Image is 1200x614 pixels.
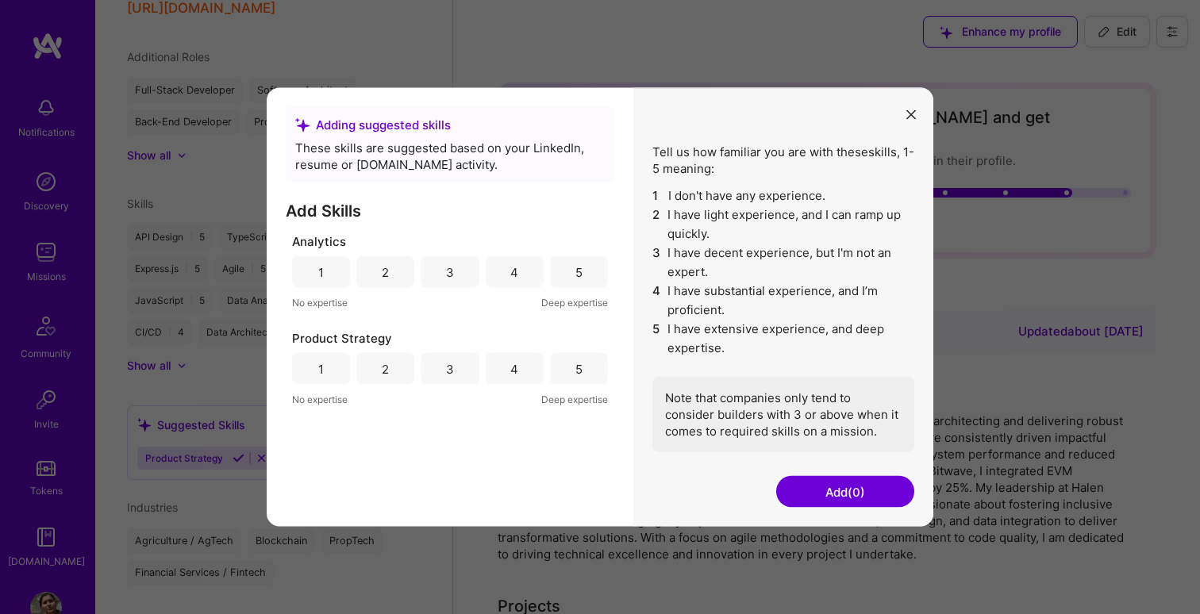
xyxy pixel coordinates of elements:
i: icon Close [906,109,916,119]
li: I don't have any experience. [652,186,914,205]
span: Deep expertise [541,294,608,311]
div: Note that companies only tend to consider builders with 3 or above when it comes to required skil... [652,377,914,452]
div: modal [267,88,933,527]
span: 3 [652,244,661,282]
div: 1 [318,263,324,280]
li: I have light experience, and I can ramp up quickly. [652,205,914,244]
li: I have substantial experience, and I’m proficient. [652,282,914,320]
li: I have extensive experience, and deep expertise. [652,320,914,358]
li: I have decent experience, but I'm not an expert. [652,244,914,282]
span: Product Strategy [292,330,392,347]
div: 4 [510,360,518,377]
div: 5 [575,360,583,377]
div: 1 [318,360,324,377]
i: icon SuggestedTeams [295,117,310,132]
span: 5 [652,320,661,358]
div: 4 [510,263,518,280]
div: 5 [575,263,583,280]
div: These skills are suggested based on your LinkedIn, resume or [DOMAIN_NAME] activity. [295,140,605,173]
span: Deep expertise [541,391,608,408]
div: Tell us how familiar you are with these skills , 1-5 meaning: [652,144,914,452]
span: No expertise [292,294,348,311]
div: 2 [382,360,389,377]
span: 2 [652,205,661,244]
span: Analytics [292,233,346,250]
button: Add(0) [776,476,914,508]
span: 1 [652,186,662,205]
div: Adding suggested skills [295,117,605,133]
span: 4 [652,282,661,320]
span: No expertise [292,391,348,408]
div: 3 [446,360,454,377]
h3: Add Skills [286,201,614,221]
div: 2 [382,263,389,280]
div: 3 [446,263,454,280]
